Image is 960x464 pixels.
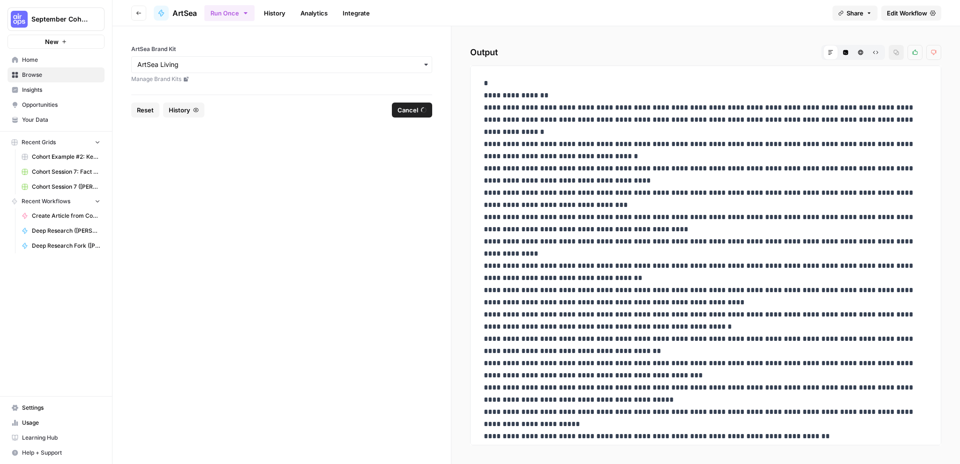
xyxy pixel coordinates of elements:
[397,105,418,115] span: Cancel
[832,6,877,21] button: Share
[131,45,432,53] label: ArtSea Brand Kit
[32,242,100,250] span: Deep Research Fork ([PERSON_NAME])
[7,67,105,82] a: Browse
[163,103,204,118] button: History
[22,138,56,147] span: Recent Grids
[295,6,333,21] a: Analytics
[7,135,105,149] button: Recent Grids
[131,75,432,83] a: Manage Brand Kits
[32,183,100,191] span: Cohort Session 7 ([PERSON_NAME])
[154,6,197,21] a: ArtSea
[7,400,105,415] a: Settings
[22,71,100,79] span: Browse
[22,434,100,442] span: Learning Hub
[470,45,941,60] h2: Output
[22,101,100,109] span: Opportunities
[17,223,105,238] a: Deep Research ([PERSON_NAME])
[22,86,100,94] span: Insights
[17,149,105,164] a: Cohort Example #2: Keyword -> Outline -> Article (Hibaaq A)
[7,445,105,460] button: Help + Support
[7,7,105,31] button: Workspace: September Cohort
[172,7,197,19] span: ArtSea
[11,11,28,28] img: September Cohort Logo
[22,449,100,457] span: Help + Support
[258,6,291,21] a: History
[7,430,105,445] a: Learning Hub
[337,6,375,21] a: Integrate
[22,116,100,124] span: Your Data
[22,197,70,206] span: Recent Workflows
[32,227,100,235] span: Deep Research ([PERSON_NAME])
[31,15,88,24] span: September Cohort
[32,168,100,176] span: Cohort Session 7: Fact Checking and QA
[7,82,105,97] a: Insights
[137,105,154,115] span: Reset
[7,52,105,67] a: Home
[7,194,105,208] button: Recent Workflows
[204,5,255,21] button: Run Once
[17,179,105,194] a: Cohort Session 7 ([PERSON_NAME])
[32,212,100,220] span: Create Article from Content Brief FORK ([PERSON_NAME])
[131,103,159,118] button: Reset
[22,419,100,427] span: Usage
[17,208,105,223] a: Create Article from Content Brief FORK ([PERSON_NAME])
[7,35,105,49] button: New
[22,404,100,412] span: Settings
[45,37,59,46] span: New
[17,164,105,179] a: Cohort Session 7: Fact Checking and QA
[392,103,432,118] button: Cancel
[7,112,105,127] a: Your Data
[847,8,863,18] span: Share
[7,97,105,112] a: Opportunities
[32,153,100,161] span: Cohort Example #2: Keyword -> Outline -> Article (Hibaaq A)
[22,56,100,64] span: Home
[881,6,941,21] a: Edit Workflow
[17,238,105,253] a: Deep Research Fork ([PERSON_NAME])
[137,60,426,69] input: ArtSea Living
[887,8,927,18] span: Edit Workflow
[7,415,105,430] a: Usage
[169,105,190,115] span: History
